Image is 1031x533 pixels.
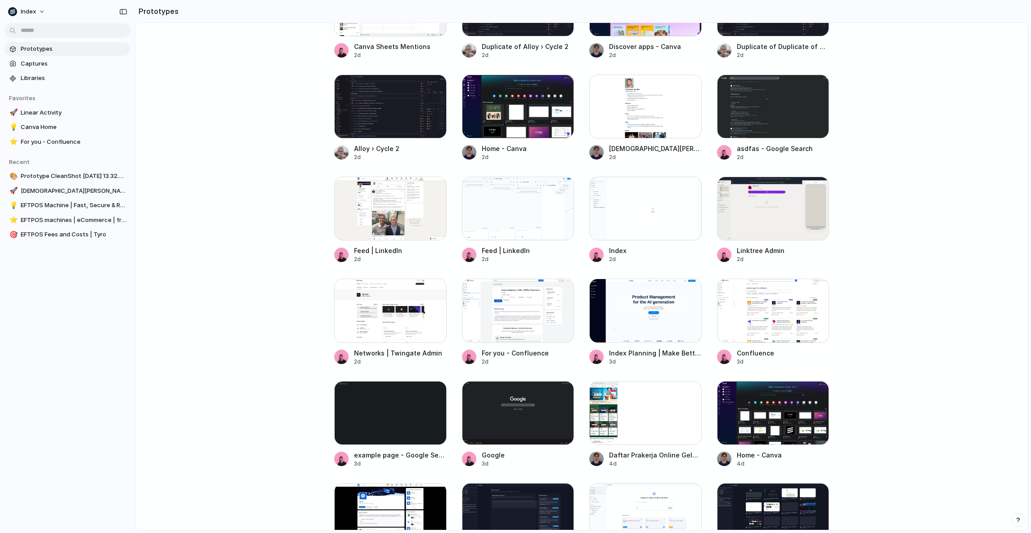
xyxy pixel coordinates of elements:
[4,228,130,241] a: 🎯EFTPOS Fees and Costs | Tyro
[9,122,16,133] div: 💡
[482,42,569,51] div: Duplicate of Alloy › Cycle 2
[8,123,17,132] button: 💡
[4,199,130,212] a: 💡EFTPOS Machine | Fast, Secure & Reliable
[737,246,784,255] div: Linktree Admin
[9,215,16,225] div: ⭐
[354,255,402,263] div: 2d
[135,6,179,17] h2: Prototypes
[8,216,17,225] button: ⭐
[354,348,442,358] div: Networks | Twingate Admin
[462,279,574,365] a: For you - ConfluenceFor you - Confluence2d
[9,107,16,118] div: 🚀
[334,75,447,161] a: Alloy › Cycle 2Alloy › Cycle 22d
[609,450,702,460] div: Daftar Prakerja Online Gelombang Terbaru 2025 Bukalapak
[21,123,127,132] span: Canva Home
[21,7,36,16] span: Index
[354,42,430,51] div: Canva Sheets Mentions
[482,51,569,59] div: 2d
[9,230,16,240] div: 🎯
[21,44,127,53] span: Prototypes
[482,460,505,468] div: 3d
[9,200,16,211] div: 💡
[9,94,36,102] span: Favorites
[334,279,447,365] a: Networks | Twingate AdminNetworks | Twingate Admin2d
[589,381,702,468] a: Daftar Prakerja Online Gelombang Terbaru 2025 BukalapakDaftar Prakerja Online Gelombang Terbaru 2...
[482,246,530,255] div: Feed | LinkedIn
[9,186,16,196] div: 🚀
[21,59,127,68] span: Captures
[21,138,127,147] span: For you - Confluence
[482,348,549,358] div: For you - Confluence
[609,348,702,358] div: Index Planning | Make Better Product Decisions
[8,138,17,147] button: ⭐
[4,184,130,198] a: 🚀[DEMOGRAPHIC_DATA][PERSON_NAME]
[4,120,130,134] a: 💡Canva Home
[4,4,50,19] button: Index
[737,358,774,366] div: 3d
[9,137,16,147] div: ⭐
[609,153,702,161] div: 2d
[354,460,447,468] div: 3d
[589,279,702,365] a: Index Planning | Make Better Product DecisionsIndex Planning | Make Better Product Decisions3d
[21,74,127,83] span: Libraries
[482,153,527,161] div: 2d
[21,187,127,195] span: [DEMOGRAPHIC_DATA][PERSON_NAME]
[8,230,17,239] button: 🎯
[609,144,702,153] div: [DEMOGRAPHIC_DATA][PERSON_NAME]
[21,216,127,225] span: EFTPOS machines | eCommerce | free quote | Tyro
[717,279,829,365] a: ConfluenceConfluence3d
[737,144,813,153] div: asdfas - Google Search
[609,51,681,59] div: 2d
[462,381,574,468] a: GoogleGoogle3d
[8,108,17,117] button: 🚀
[354,450,447,460] div: example page - Google Search
[737,153,813,161] div: 2d
[737,460,782,468] div: 4d
[9,158,30,165] span: Recent
[354,144,399,153] div: Alloy › Cycle 2
[334,177,447,263] a: Feed | LinkedInFeed | LinkedIn2d
[354,153,399,161] div: 2d
[737,348,774,358] div: Confluence
[609,460,702,468] div: 4d
[4,42,130,56] a: Prototypes
[4,169,130,183] a: 🎨Prototype CleanShot [DATE] 13.32.03@2x.png
[609,42,681,51] div: Discover apps - Canva
[8,172,17,181] button: 🎨
[589,177,702,263] a: IndexIndex2d
[609,358,702,366] div: 3d
[609,246,627,255] div: Index
[8,201,17,210] button: 💡
[4,135,130,149] a: ⭐For you - Confluence
[462,75,574,161] a: Home - CanvaHome - Canva2d
[4,106,130,120] a: 🚀Linear Activity
[354,246,402,255] div: Feed | LinkedIn
[334,381,447,468] a: example page - Google Searchexample page - Google Search3d
[354,358,442,366] div: 2d
[21,108,127,117] span: Linear Activity
[717,177,829,263] a: Linktree AdminLinktree Admin2d
[482,255,530,263] div: 2d
[737,42,829,51] div: Duplicate of Duplicate of Alloy › Cycle 2
[717,381,829,468] a: Home - CanvaHome - Canva4d
[4,71,130,85] a: Libraries
[8,187,17,195] button: 🚀
[354,51,430,59] div: 2d
[482,358,549,366] div: 2d
[737,51,829,59] div: 2d
[4,213,130,227] a: ⭐EFTPOS machines | eCommerce | free quote | Tyro
[4,57,130,71] a: Captures
[737,255,784,263] div: 2d
[21,172,127,181] span: Prototype CleanShot [DATE] 13.32.03@2x.png
[609,255,627,263] div: 2d
[482,144,527,153] div: Home - Canva
[21,230,127,239] span: EFTPOS Fees and Costs | Tyro
[462,177,574,263] a: Feed | LinkedInFeed | LinkedIn2d
[21,201,127,210] span: EFTPOS Machine | Fast, Secure & Reliable
[589,75,702,161] a: Christian Iacullo[DEMOGRAPHIC_DATA][PERSON_NAME]2d
[9,171,16,182] div: 🎨
[482,450,505,460] div: Google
